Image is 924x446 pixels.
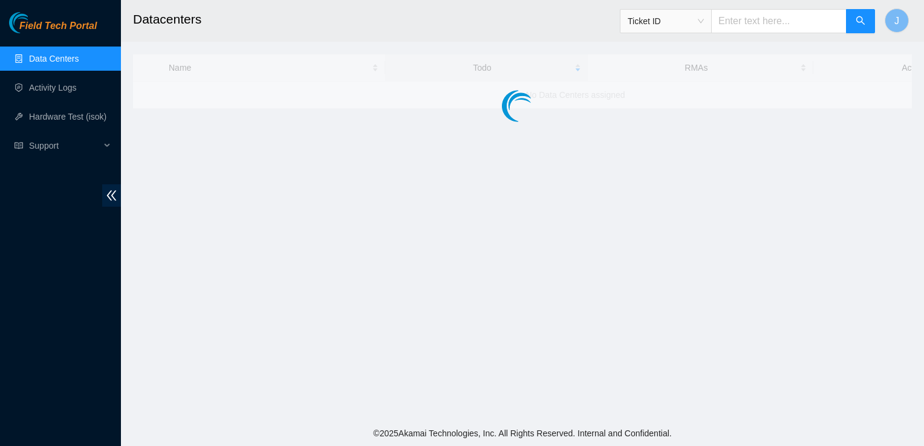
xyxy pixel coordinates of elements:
[9,22,97,37] a: Akamai TechnologiesField Tech Portal
[19,21,97,32] span: Field Tech Portal
[29,112,106,121] a: Hardware Test (isok)
[29,83,77,92] a: Activity Logs
[102,184,121,207] span: double-left
[846,9,875,33] button: search
[711,9,847,33] input: Enter text here...
[29,54,79,63] a: Data Centers
[885,8,909,33] button: J
[15,141,23,150] span: read
[121,421,924,446] footer: © 2025 Akamai Technologies, Inc. All Rights Reserved. Internal and Confidential.
[29,134,100,158] span: Support
[628,12,704,30] span: Ticket ID
[894,13,899,28] span: J
[9,12,61,33] img: Akamai Technologies
[856,16,865,27] span: search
